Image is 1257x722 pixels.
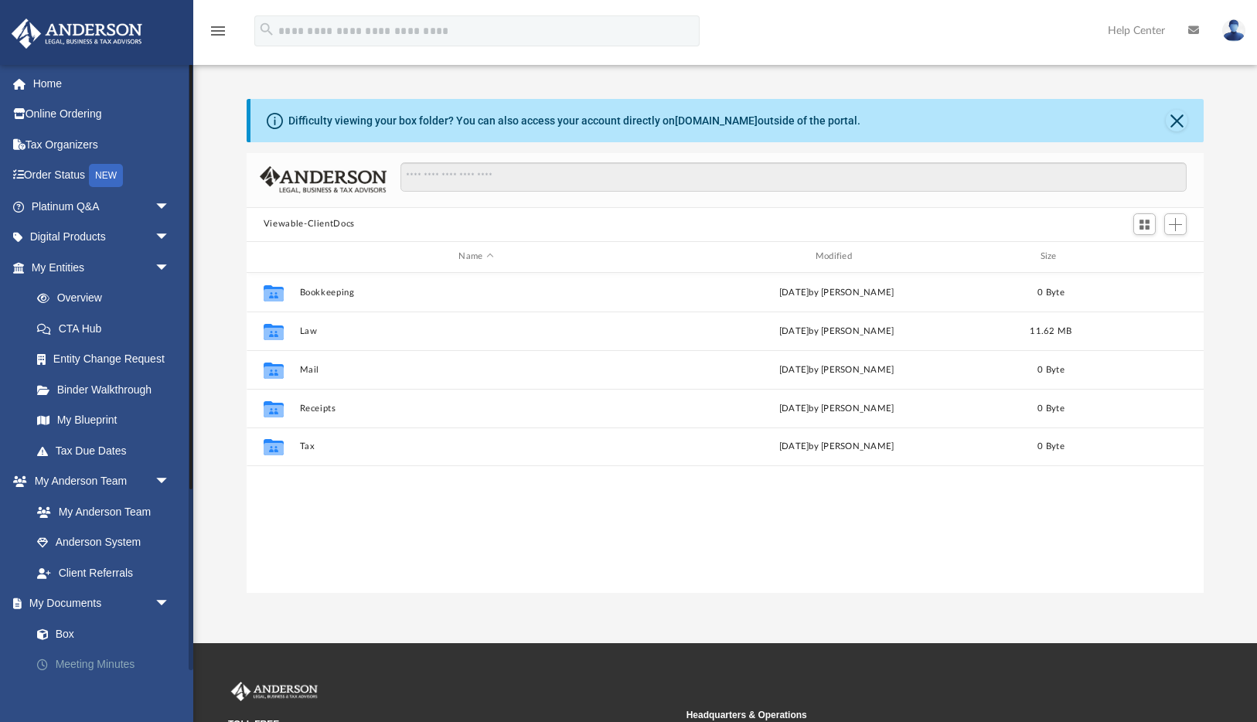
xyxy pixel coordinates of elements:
a: CTA Hub [22,313,193,344]
button: Tax [299,441,652,451]
div: [DATE] by [PERSON_NAME] [659,324,1013,338]
span: 0 Byte [1037,442,1065,451]
div: id [1088,250,1197,264]
span: 11.62 MB [1030,326,1071,335]
a: Platinum Q&Aarrow_drop_down [11,191,193,222]
a: Anderson System [22,527,186,558]
button: Viewable-ClientDocs [264,217,355,231]
button: Add [1164,213,1187,235]
button: Bookkeeping [299,287,652,297]
a: Overview [22,283,193,314]
div: Difficulty viewing your box folder? You can also access your account directly on outside of the p... [288,113,860,129]
span: arrow_drop_down [155,191,186,223]
a: Tax Organizers [11,129,193,160]
div: id [254,250,292,264]
span: 0 Byte [1037,288,1065,296]
a: My Anderson Teamarrow_drop_down [11,466,186,497]
div: [DATE] by [PERSON_NAME] [659,363,1013,376]
img: Anderson Advisors Platinum Portal [228,682,321,702]
i: search [258,21,275,38]
div: [DATE] by [PERSON_NAME] [659,440,1013,454]
button: Close [1166,110,1187,131]
i: menu [209,22,227,40]
a: My Anderson Team [22,496,178,527]
span: arrow_drop_down [155,466,186,498]
a: Box [22,618,186,649]
span: arrow_drop_down [155,252,186,284]
span: arrow_drop_down [155,222,186,254]
div: Name [298,250,652,264]
a: Meeting Minutes [22,649,193,680]
a: Order StatusNEW [11,160,193,192]
a: [DOMAIN_NAME] [675,114,758,127]
a: Digital Productsarrow_drop_down [11,222,193,253]
input: Search files and folders [400,162,1187,192]
span: 0 Byte [1037,365,1065,373]
span: arrow_drop_down [155,588,186,620]
div: grid [247,273,1204,594]
a: My Documentsarrow_drop_down [11,588,193,619]
a: Binder Walkthrough [22,374,193,405]
a: menu [209,29,227,40]
a: Home [11,68,193,99]
button: Law [299,325,652,335]
a: Tax Due Dates [22,435,193,466]
img: Anderson Advisors Platinum Portal [7,19,147,49]
div: NEW [89,164,123,187]
small: Headquarters & Operations [686,708,1134,722]
button: Mail [299,364,652,374]
button: Switch to Grid View [1133,213,1157,235]
a: Online Ordering [11,99,193,130]
span: 0 Byte [1037,404,1065,412]
a: Client Referrals [22,557,186,588]
img: User Pic [1222,19,1245,42]
div: Size [1020,250,1082,264]
a: My Entitiesarrow_drop_down [11,252,193,283]
a: Entity Change Request [22,344,193,375]
div: [DATE] by [PERSON_NAME] [659,401,1013,415]
div: Modified [659,250,1013,264]
div: [DATE] by [PERSON_NAME] [659,285,1013,299]
a: My Blueprint [22,405,186,436]
button: Receipts [299,403,652,413]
